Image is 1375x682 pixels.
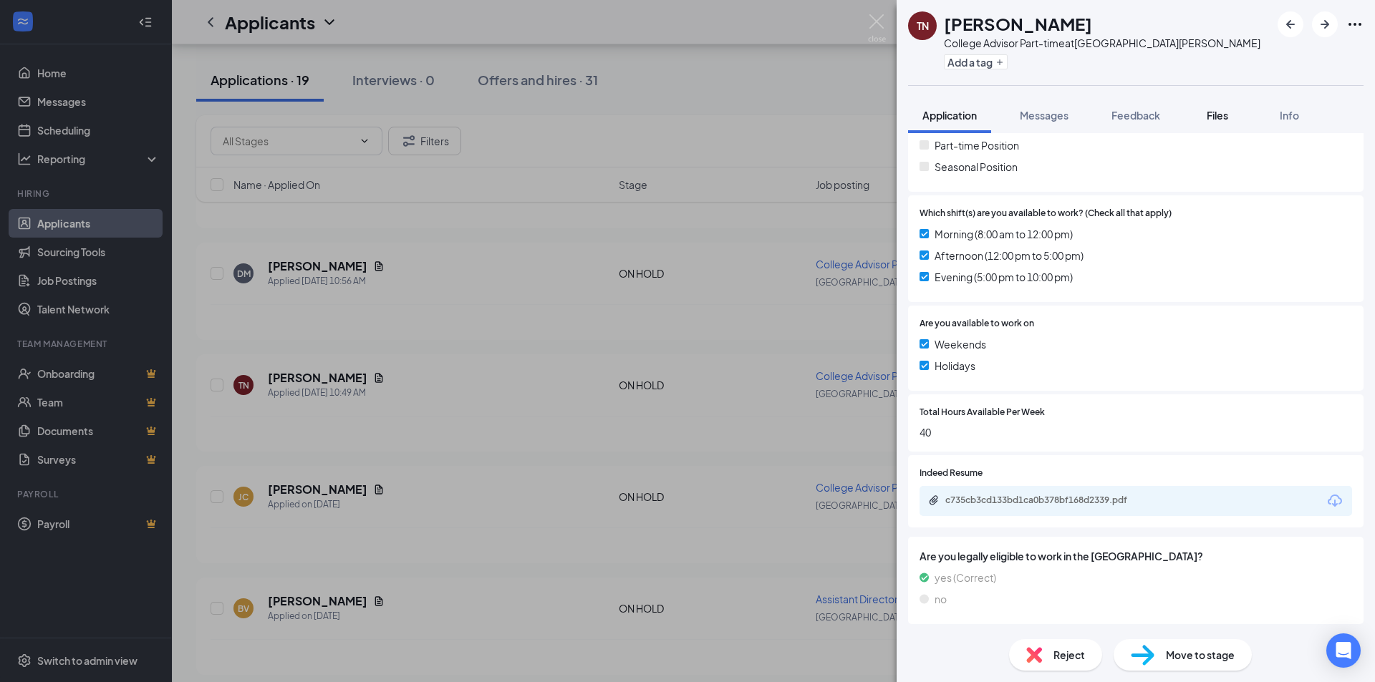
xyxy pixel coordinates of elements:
[944,54,1008,69] button: PlusAdd a tag
[1111,109,1160,122] span: Feedback
[935,159,1018,175] span: Seasonal Position
[920,406,1045,419] span: Total Hours Available Per Week
[1282,16,1299,33] svg: ArrowLeftNew
[1166,647,1235,663] span: Move to stage
[1207,109,1228,122] span: Files
[920,467,983,480] span: Indeed Resume
[1053,647,1085,663] span: Reject
[935,226,1073,242] span: Morning (8:00 am to 12:00 pm)
[995,58,1004,67] svg: Plus
[1326,492,1343,510] svg: Download
[935,358,975,374] span: Holidays
[1278,11,1303,37] button: ArrowLeftNew
[1316,16,1333,33] svg: ArrowRight
[920,424,1352,440] span: 40
[944,36,1260,50] div: College Advisor Part-time at [GEOGRAPHIC_DATA][PERSON_NAME]
[1020,109,1068,122] span: Messages
[935,137,1019,153] span: Part-time Position
[920,548,1352,564] span: Are you legally eligible to work in the [GEOGRAPHIC_DATA]?
[920,207,1172,220] span: Which shift(s) are you available to work? (Check all that apply)
[935,591,947,607] span: no
[944,11,1092,36] h1: [PERSON_NAME]
[945,495,1146,506] div: c735cb3cd133bd1ca0b378bf168d2339.pdf
[920,317,1034,331] span: Are you available to work on
[1312,11,1338,37] button: ArrowRight
[1326,633,1361,668] div: Open Intercom Messenger
[935,570,996,585] span: yes (Correct)
[935,336,986,352] span: Weekends
[935,248,1084,263] span: Afternoon (12:00 pm to 5:00 pm)
[928,495,940,506] svg: Paperclip
[935,269,1073,285] span: Evening (5:00 pm to 10:00 pm)
[928,495,1160,508] a: Paperclipc735cb3cd133bd1ca0b378bf168d2339.pdf
[922,109,977,122] span: Application
[1346,16,1364,33] svg: Ellipses
[1280,109,1299,122] span: Info
[917,19,929,33] div: TN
